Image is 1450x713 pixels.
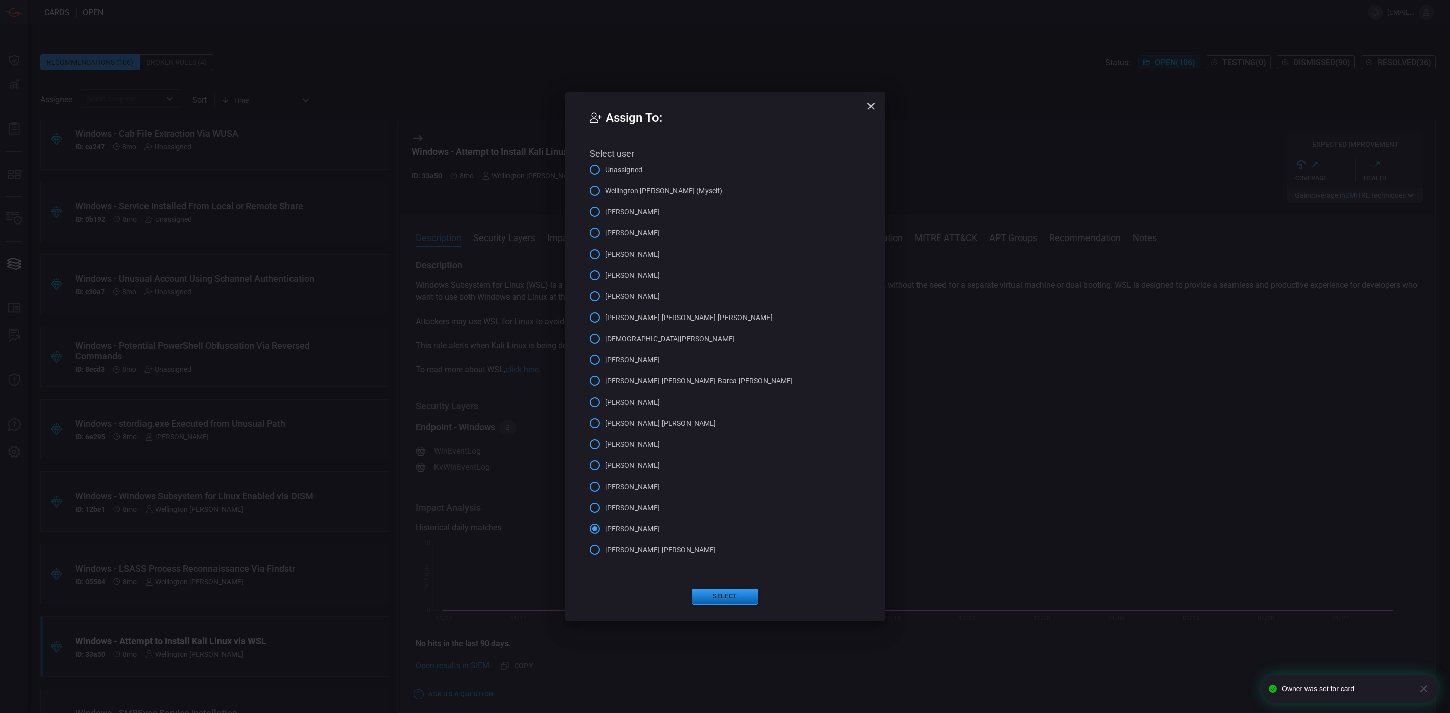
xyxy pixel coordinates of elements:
[605,228,660,239] span: [PERSON_NAME]
[605,503,660,513] span: [PERSON_NAME]
[605,397,660,408] span: [PERSON_NAME]
[692,589,758,605] button: Select
[605,312,773,323] span: [PERSON_NAME] [PERSON_NAME] [PERSON_NAME]
[605,524,660,534] span: [PERSON_NAME]
[605,545,716,556] span: [PERSON_NAME] [PERSON_NAME]
[605,270,660,281] span: [PERSON_NAME]
[590,148,634,159] span: Select user
[605,418,716,429] span: [PERSON_NAME] [PERSON_NAME]
[605,460,660,471] span: [PERSON_NAME]
[605,249,660,260] span: [PERSON_NAME]
[605,355,660,365] span: [PERSON_NAME]
[590,108,861,140] h2: Assign To:
[605,207,660,217] span: [PERSON_NAME]
[1282,685,1411,693] div: Owner was set for card
[605,334,735,344] span: [DEMOGRAPHIC_DATA][PERSON_NAME]
[605,186,723,196] span: Wellington [PERSON_NAME] (Myself)
[605,482,660,492] span: [PERSON_NAME]
[605,291,660,302] span: [PERSON_NAME]
[605,165,643,175] span: Unassigned
[605,376,793,386] span: [PERSON_NAME] [PERSON_NAME] Barca [PERSON_NAME]
[605,439,660,450] span: [PERSON_NAME]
